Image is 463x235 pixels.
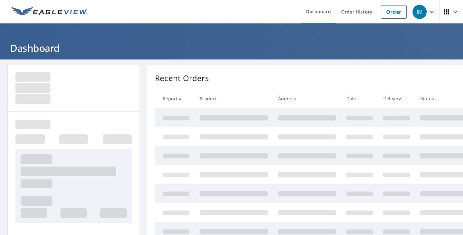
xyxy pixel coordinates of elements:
[341,89,378,108] th: Date
[195,89,273,108] th: Product
[273,89,341,108] th: Address
[155,89,195,108] th: Report #
[381,5,407,19] a: Order
[8,41,455,55] h1: Dashboard
[413,5,427,19] div: IM
[12,7,87,17] img: EV Logo
[155,72,209,84] p: Recent Orders
[378,89,415,108] th: Delivery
